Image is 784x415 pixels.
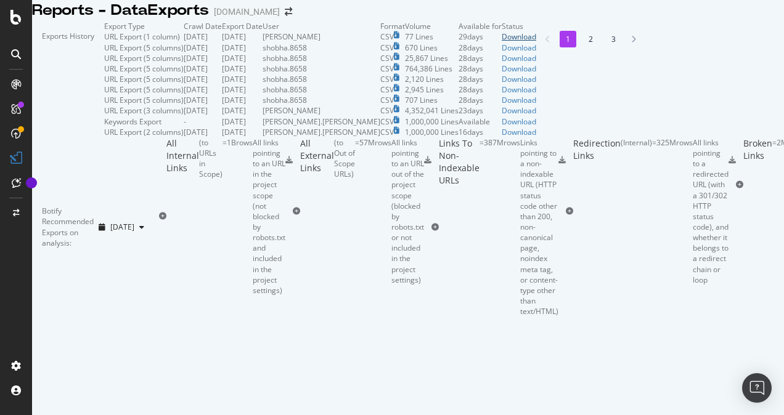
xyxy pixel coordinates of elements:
div: URL Export (5 columns) [104,74,184,84]
div: ( to URLs in Scope ) [199,137,223,296]
td: 28 days [459,42,502,53]
td: shobha.8658 [263,42,380,53]
div: CSV [380,84,394,95]
a: Download [502,84,536,95]
div: CSV [380,31,394,42]
button: [DATE] [94,217,149,237]
div: All links pointing to a redirected URL (with a 301/302 HTTP status code), and whether it belongs ... [693,137,729,285]
td: 2,945 Lines [405,84,459,95]
div: Broken Links [743,137,772,232]
div: = 57M rows [355,137,391,285]
a: Download [502,116,536,127]
div: csv-export [558,156,566,164]
td: [PERSON_NAME] [263,31,380,42]
td: 764,386 Lines [405,63,459,74]
div: = 325M rows [652,137,693,285]
div: = 1B rows [223,137,253,296]
td: Export Date [222,21,263,31]
td: 16 days [459,127,502,137]
div: All links pointing to an URL out of the project scope (blocked by robots.txt or not included in t... [391,137,424,285]
td: [DATE] [222,127,263,137]
td: shobha.8658 [263,84,380,95]
div: All links pointing to an URL in the project scope (not blocked by robots.txt and included in the ... [253,137,285,296]
div: = 387M rows [480,137,520,316]
div: ( to Out of Scope URLs ) [334,137,355,285]
td: 29 days [459,31,502,42]
div: Tooltip anchor [26,177,37,188]
td: 28 days [459,74,502,84]
td: Status [502,21,536,31]
a: Download [502,105,536,116]
td: - [184,116,222,127]
td: 77 Lines [405,31,459,42]
td: 28 days [459,95,502,105]
td: [DATE] [222,63,263,74]
a: Download [502,53,536,63]
td: [PERSON_NAME].[PERSON_NAME] [263,127,380,137]
td: [DATE] [222,105,263,116]
div: Open Intercom Messenger [742,373,772,403]
div: CSV [380,42,394,53]
div: URL Export (5 columns) [104,42,184,53]
td: 4,352,041 Lines [405,105,459,116]
div: URL Export (5 columns) [104,95,184,105]
td: [DATE] [184,105,222,116]
li: 1 [560,31,576,47]
td: 670 Lines [405,42,459,53]
td: [DATE] [222,42,263,53]
td: [DATE] [184,31,222,42]
div: Exports History [42,31,94,127]
a: Download [502,74,536,84]
td: Volume [405,21,459,31]
a: Download [502,127,536,137]
div: arrow-right-arrow-left [285,7,292,16]
td: 28 days [459,84,502,95]
td: [DATE] [222,95,263,105]
td: shobha.8658 [263,53,380,63]
td: [DATE] [222,74,263,84]
td: 23 days [459,105,502,116]
td: Available for [459,21,502,31]
a: Download [502,63,536,74]
div: csv-export [729,156,736,164]
div: Download [502,42,536,53]
div: All External Links [300,137,334,285]
div: CSV [380,53,394,63]
div: CSV [380,95,394,105]
td: 707 Lines [405,95,459,105]
div: Download [502,31,536,42]
div: CSV [380,105,394,116]
td: Crawl Date [184,21,222,31]
div: Keywords Export [104,116,161,127]
div: Links To Non-Indexable URLs [439,137,480,316]
div: Redirection Links [573,137,621,285]
li: 3 [605,31,622,47]
td: 1,000,000 Lines [405,127,459,137]
div: Available [459,116,502,127]
td: [DATE] [184,74,222,84]
td: 1,000,000 Lines [405,116,459,127]
li: 2 [582,31,599,47]
td: [DATE] [184,84,222,95]
td: User [263,21,380,31]
td: [PERSON_NAME].[PERSON_NAME] [263,116,380,127]
div: [DOMAIN_NAME] [214,6,280,18]
td: [DATE] [184,53,222,63]
div: All Internal Links [166,137,199,296]
td: [DATE] [184,63,222,74]
a: Download [502,95,536,105]
td: Export Type [104,21,184,31]
td: 2,120 Lines [405,74,459,84]
td: 25,867 Lines [405,53,459,63]
div: URL Export (5 columns) [104,84,184,95]
div: URL Export (2 columns) [104,127,184,137]
td: Format [380,21,405,31]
